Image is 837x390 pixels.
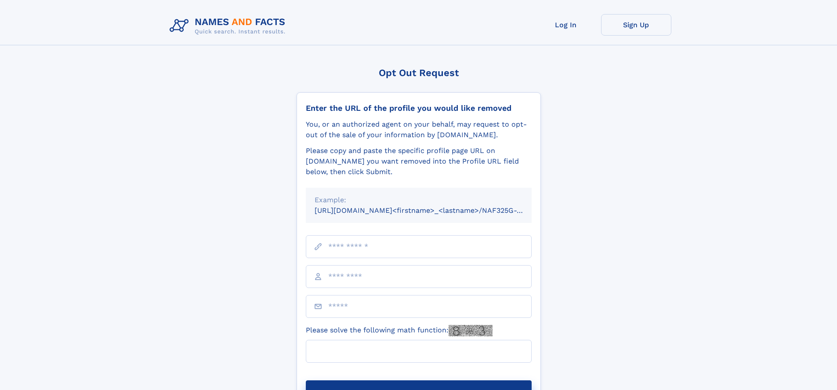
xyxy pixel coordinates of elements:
[531,14,601,36] a: Log In
[297,67,541,78] div: Opt Out Request
[306,146,532,177] div: Please copy and paste the specific profile page URL on [DOMAIN_NAME] you want removed into the Pr...
[315,195,523,205] div: Example:
[306,103,532,113] div: Enter the URL of the profile you would like removed
[166,14,293,38] img: Logo Names and Facts
[315,206,548,215] small: [URL][DOMAIN_NAME]<firstname>_<lastname>/NAF325G-xxxxxxxx
[306,119,532,140] div: You, or an authorized agent on your behalf, may request to opt-out of the sale of your informatio...
[306,325,493,336] label: Please solve the following math function:
[601,14,671,36] a: Sign Up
